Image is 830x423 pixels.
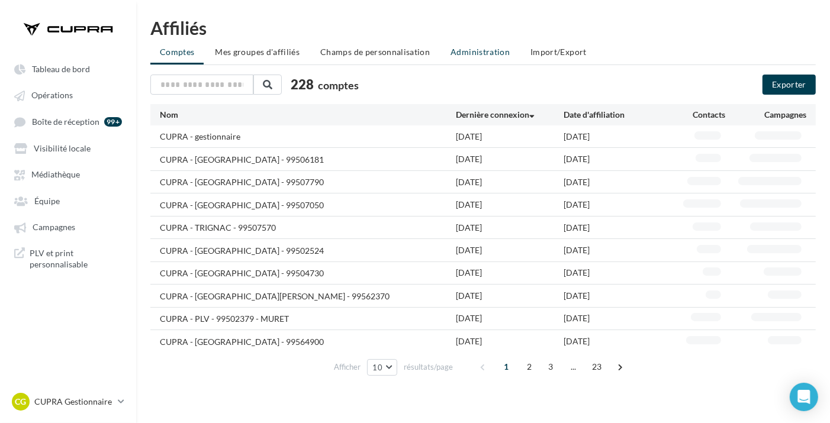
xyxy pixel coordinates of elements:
[520,357,539,376] span: 2
[318,79,359,92] span: comptes
[456,312,564,324] div: [DATE]
[32,64,90,74] span: Tableau de bord
[7,163,129,185] a: Médiathèque
[404,361,453,373] span: résultats/page
[7,58,129,79] a: Tableau de bord
[530,47,587,57] span: Import/Export
[564,290,672,302] div: [DATE]
[451,47,510,57] span: Administration
[564,312,672,324] div: [DATE]
[456,335,564,347] div: [DATE]
[7,137,129,159] a: Visibilité locale
[7,243,129,275] a: PLV et print personnalisable
[34,196,60,206] span: Équipe
[33,222,75,233] span: Campagnes
[564,131,672,143] div: [DATE]
[587,357,607,376] span: 23
[160,131,240,143] div: CUPRA - gestionnaire
[564,267,672,279] div: [DATE]
[564,244,672,256] div: [DATE]
[456,290,564,302] div: [DATE]
[7,84,129,105] a: Opérations
[790,383,818,411] div: Open Intercom Messenger
[456,244,564,256] div: [DATE]
[564,199,672,211] div: [DATE]
[160,290,390,302] div: CUPRA - [GEOGRAPHIC_DATA][PERSON_NAME] - 99562370
[31,91,73,101] span: Opérations
[372,363,382,372] span: 10
[564,357,583,376] span: ...
[564,153,672,165] div: [DATE]
[456,153,564,165] div: [DATE]
[150,19,816,37] div: Affiliés
[31,170,80,180] span: Médiathèque
[367,359,397,376] button: 10
[215,47,300,57] span: Mes groupes d'affiliés
[497,357,516,376] span: 1
[160,313,289,325] div: CUPRA - PLV - 99502379 - MURET
[160,154,324,166] div: CUPRA - [GEOGRAPHIC_DATA] - 99506181
[160,222,276,234] div: CUPRA - TRIGNAC - 99507570
[7,216,129,237] a: Campagnes
[7,190,129,211] a: Équipe
[456,267,564,279] div: [DATE]
[334,361,361,373] span: Afficher
[456,222,564,234] div: [DATE]
[7,111,129,133] a: Boîte de réception 99+
[726,109,807,121] div: Campagnes
[456,109,564,121] div: Dernière connexion
[160,267,324,279] div: CUPRA - [GEOGRAPHIC_DATA] - 99504730
[160,245,324,257] div: CUPRA - [GEOGRAPHIC_DATA] - 99502524
[564,176,672,188] div: [DATE]
[160,109,456,121] div: Nom
[672,109,726,121] div: Contacts
[15,396,27,408] span: CG
[564,222,672,234] div: [DATE]
[32,117,99,127] span: Boîte de réception
[160,336,324,348] div: CUPRA - [GEOGRAPHIC_DATA] - 99564900
[763,75,816,95] button: Exporter
[104,117,122,127] div: 99+
[564,335,672,347] div: [DATE]
[160,176,324,188] div: CUPRA - [GEOGRAPHIC_DATA] - 99507790
[456,131,564,143] div: [DATE]
[456,199,564,211] div: [DATE]
[456,176,564,188] div: [DATE]
[160,199,324,211] div: CUPRA - [GEOGRAPHIC_DATA] - 99507050
[34,143,91,153] span: Visibilité locale
[320,47,430,57] span: Champs de personnalisation
[9,390,127,413] a: CG CUPRA Gestionnaire
[541,357,560,376] span: 3
[291,75,314,93] span: 228
[34,396,113,408] p: CUPRA Gestionnaire
[30,247,122,270] span: PLV et print personnalisable
[564,109,672,121] div: Date d'affiliation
